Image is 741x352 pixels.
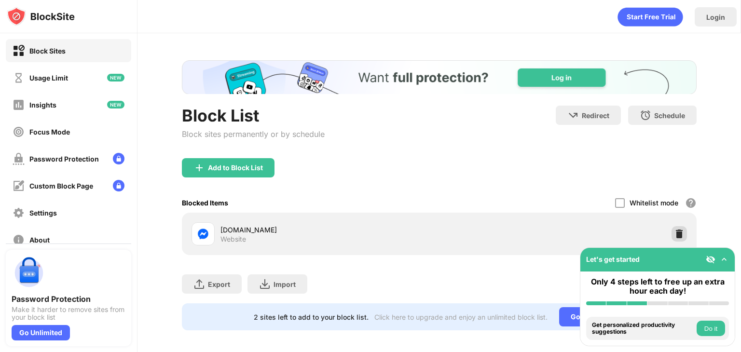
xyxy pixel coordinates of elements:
[697,321,725,336] button: Do it
[254,313,369,321] div: 2 sites left to add to your block list.
[13,45,25,57] img: block-on.svg
[29,128,70,136] div: Focus Mode
[182,60,697,94] iframe: Banner
[582,111,609,120] div: Redirect
[12,325,70,340] div: Go Unlimited
[29,47,66,55] div: Block Sites
[719,255,729,264] img: omni-setup-toggle.svg
[586,255,640,263] div: Let's get started
[12,294,125,304] div: Password Protection
[182,129,325,139] div: Block sites permanently or by schedule
[29,101,56,109] div: Insights
[107,74,124,81] img: new-icon.svg
[586,277,729,296] div: Only 4 steps left to free up an extra hour each day!
[29,155,99,163] div: Password Protection
[13,180,25,192] img: customize-block-page-off.svg
[654,111,685,120] div: Schedule
[197,228,209,240] img: favicons
[13,72,25,84] img: time-usage-off.svg
[182,106,325,125] div: Block List
[182,199,228,207] div: Blocked Items
[29,74,68,82] div: Usage Limit
[630,199,678,207] div: Whitelist mode
[274,280,296,288] div: Import
[113,153,124,164] img: lock-menu.svg
[29,209,57,217] div: Settings
[113,180,124,191] img: lock-menu.svg
[29,236,50,244] div: About
[706,13,725,21] div: Login
[7,7,75,26] img: logo-blocksite.svg
[12,306,125,321] div: Make it harder to remove sites from your block list
[592,322,694,336] div: Get personalized productivity suggestions
[617,7,683,27] div: animation
[13,99,25,111] img: insights-off.svg
[13,153,25,165] img: password-protection-off.svg
[13,126,25,138] img: focus-off.svg
[13,207,25,219] img: settings-off.svg
[220,235,246,244] div: Website
[107,101,124,108] img: new-icon.svg
[208,164,263,172] div: Add to Block List
[706,255,715,264] img: eye-not-visible.svg
[220,225,439,235] div: [DOMAIN_NAME]
[29,182,93,190] div: Custom Block Page
[208,280,230,288] div: Export
[559,307,625,326] div: Go Unlimited
[12,256,46,290] img: push-password-protection.svg
[13,234,25,246] img: about-off.svg
[374,313,548,321] div: Click here to upgrade and enjoy an unlimited block list.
